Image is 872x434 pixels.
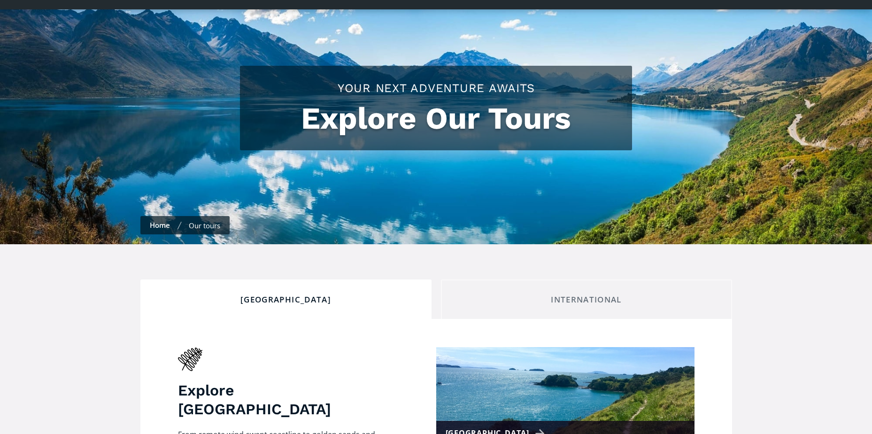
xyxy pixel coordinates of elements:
div: International [449,294,724,305]
h3: Explore [GEOGRAPHIC_DATA] [178,381,389,418]
h2: Your Next Adventure Awaits [249,80,623,96]
div: [GEOGRAPHIC_DATA] [148,294,424,305]
div: Our tours [189,221,220,230]
h1: Explore Our Tours [249,101,623,136]
nav: breadcrumbs [140,216,230,234]
a: Home [150,220,170,230]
